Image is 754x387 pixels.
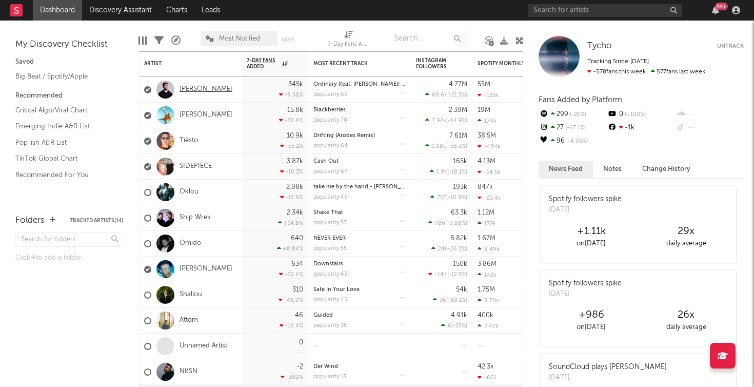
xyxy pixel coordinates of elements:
a: Der Wind [313,364,338,370]
div: +14.8 % [278,220,303,226]
span: -88.1 % [448,298,466,303]
div: 29 x [639,225,733,238]
button: Change History [632,161,701,178]
div: 2.39M [449,107,467,113]
button: 99+ [712,6,719,14]
a: Downstairs [313,261,343,267]
div: 142k [478,272,497,278]
div: -62.4 % [279,271,303,278]
button: News Feed [539,161,593,178]
div: Saved [15,56,123,68]
div: 38.5M [478,132,496,139]
div: popularity: 18 [313,374,347,380]
input: Search for artists [528,4,682,17]
div: popularity: 70 [313,118,347,123]
div: +1.11k [544,225,639,238]
div: 7-Day Fans Added (7-Day Fans Added) [328,38,369,51]
div: 150k [453,261,467,267]
a: Emerging Indie A&R List [15,121,113,132]
div: 96 [539,134,607,148]
span: Tracking Since: [DATE] [587,59,649,65]
div: ( ) [425,117,467,124]
span: 69.6k [432,92,447,98]
div: ( ) [425,143,467,149]
div: popularity: 45 [313,195,347,200]
a: Omido [180,239,201,248]
div: ( ) [428,271,467,278]
div: +8.84 % [277,245,303,252]
div: -484k [478,143,501,150]
div: on [DATE] [544,238,639,250]
a: [PERSON_NAME] [180,85,232,94]
div: 640 [291,235,303,242]
a: Pop-ish A&R List [15,137,113,148]
a: Safe In Your Love [313,287,360,293]
div: 63.3k [451,209,467,216]
div: Ordinary (feat. Luke Combs) - Live from Lollapalooza [313,82,406,87]
div: -2 [296,363,303,370]
div: +986 [544,309,639,321]
div: Blackberries [313,107,406,113]
div: Most Recent Track [313,61,390,67]
a: Cash Out [313,159,339,164]
div: A&R Pipeline [171,26,181,55]
div: 7.61M [449,132,467,139]
button: Tracked Artists(14) [70,218,123,223]
div: ( ) [425,91,467,98]
div: 2.98k [286,184,303,190]
div: 847k [478,184,493,190]
button: Filter by 7-Day Fans Added [293,59,303,69]
div: 0 [607,108,675,121]
div: 10.9k [287,132,303,139]
div: -1k [607,121,675,134]
div: Safe In Your Love [313,287,406,293]
div: -- [676,121,744,134]
span: -4.95 % [565,139,588,144]
div: daily average [639,238,733,250]
a: Ordinary (feat. [PERSON_NAME]) - Live from [GEOGRAPHIC_DATA] [313,82,490,87]
div: 345k [288,81,303,88]
div: 634 [291,261,303,267]
div: Der Wind [313,364,406,370]
div: My Discovery Checklist [15,38,123,51]
div: ( ) [441,322,467,329]
div: ( ) [431,245,467,252]
button: Filter by Artist [226,59,236,69]
div: popularity: 65 [313,92,347,98]
div: 174k [478,118,497,124]
div: take me by the hand - Aaron Hibell remix [313,184,406,190]
a: Attom [180,316,198,325]
span: +100 % [623,112,646,118]
span: 786 [435,221,445,226]
div: -16.4 % [280,322,303,329]
a: take me by the hand - [PERSON_NAME] remix [313,184,435,190]
button: Notes [593,161,632,178]
div: SoundCloud plays [PERSON_NAME] [549,362,667,373]
div: -28.4 % [279,117,303,124]
div: -661 [478,374,497,381]
div: 7-Day Fans Added (7-Day Fans Added) [328,26,369,55]
a: Recommended For You [15,169,113,181]
div: 42.3k [478,363,494,370]
div: ( ) [430,168,467,175]
div: 4.13M [478,158,495,165]
div: NEVER EVER [313,236,406,241]
a: [PERSON_NAME] [180,111,232,120]
div: [DATE] [549,205,622,215]
div: Artist [144,61,221,67]
div: 1.12M [478,209,494,216]
button: Save [281,37,294,43]
a: [PERSON_NAME] [180,265,232,274]
span: 7-Day Fans Added [247,57,280,70]
div: 8.71k [478,297,498,304]
div: Edit Columns [138,26,147,55]
button: Filter by Instagram Followers [457,59,467,69]
span: 757 [437,195,446,201]
div: 400k [478,312,493,319]
div: Spotify Monthly Listeners [478,61,554,67]
div: [DATE] [549,373,667,383]
a: Big Beat / Spotify/Apple [15,71,113,82]
div: 46 [295,312,303,319]
span: -21.5 % [449,92,466,98]
a: TikTok Global Chart [15,153,113,164]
